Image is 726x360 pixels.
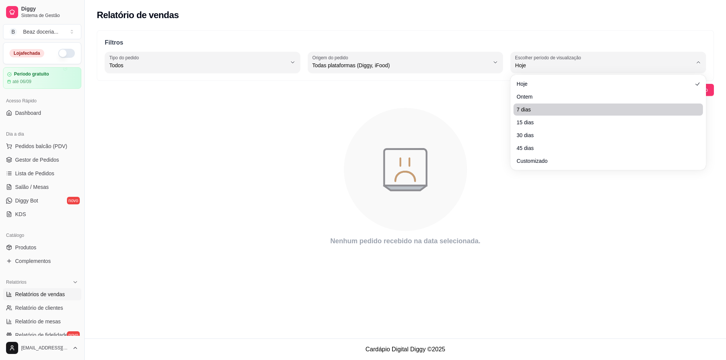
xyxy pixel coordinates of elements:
[85,338,726,360] footer: Cardápio Digital Diggy © 2025
[515,54,583,61] label: Escolher período de visualização
[21,345,69,351] span: [EMAIL_ADDRESS][DOMAIN_NAME]
[15,197,38,204] span: Diggy Bot
[3,24,81,39] button: Select a team
[105,38,706,47] p: Filtros
[3,95,81,107] div: Acesso Rápido
[312,62,490,69] span: Todas plataformas (Diggy, iFood)
[517,157,692,165] span: Customizado
[15,170,54,177] span: Lista de Pedidos
[58,49,75,58] button: Alterar Status
[15,156,59,164] span: Gestor de Pedidos
[15,210,26,218] span: KDS
[15,290,65,298] span: Relatórios de vendas
[15,244,36,251] span: Produtos
[3,229,81,241] div: Catálogo
[21,12,78,19] span: Sistema de Gestão
[97,9,179,21] h2: Relatório de vendas
[3,128,81,140] div: Dia a dia
[517,93,692,100] span: Ontem
[109,54,141,61] label: Tipo do pedido
[517,144,692,152] span: 45 dias
[517,119,692,126] span: 15 dias
[109,62,287,69] span: Todos
[515,62,692,69] span: Hoje
[23,28,58,36] div: Beaz doceria ...
[15,183,49,191] span: Salão / Mesas
[517,131,692,139] span: 30 dias
[15,257,51,265] span: Complementos
[97,104,714,236] div: animation
[14,71,49,77] article: Período gratuito
[312,54,351,61] label: Origem do pedido
[517,80,692,88] span: Hoje
[97,236,714,246] article: Nenhum pedido recebido na data selecionada.
[15,109,41,117] span: Dashboard
[15,304,63,312] span: Relatório de clientes
[517,106,692,113] span: 7 dias
[9,28,17,36] span: B
[21,6,78,12] span: Diggy
[15,318,61,325] span: Relatório de mesas
[15,331,68,339] span: Relatório de fidelidade
[12,79,31,85] article: até 06/09
[9,49,44,57] div: Loja fechada
[6,279,26,285] span: Relatórios
[15,142,67,150] span: Pedidos balcão (PDV)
